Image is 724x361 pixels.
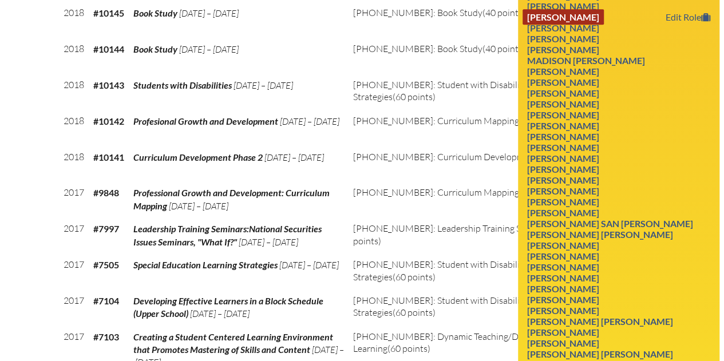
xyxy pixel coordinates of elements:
a: [PERSON_NAME] [523,324,604,340]
span: [PHONE_NUMBER]: Book Study [353,7,482,18]
span: [DATE] – [DATE] [280,116,339,127]
a: [PERSON_NAME] [523,20,604,35]
span: Students with Disabilities [133,80,232,90]
a: [PERSON_NAME] [523,9,604,25]
td: (60 points) [349,110,592,146]
a: [PERSON_NAME] [523,140,604,155]
a: [PERSON_NAME] [523,150,604,166]
span: Book Study [133,7,177,18]
a: [PERSON_NAME] [523,118,604,133]
span: [DATE] – [DATE] [264,152,324,163]
a: Madison [PERSON_NAME] [PERSON_NAME] [523,53,715,79]
a: [PERSON_NAME] [523,96,604,112]
span: Leadership Training Seminars:National Securities Issues Seminars, "What If?" [133,223,322,247]
span: [PHONE_NUMBER]: Book Study [353,43,482,54]
a: [PERSON_NAME] [523,194,604,209]
span: [DATE] – [DATE] [279,259,339,271]
b: #7103 [93,331,119,342]
span: [PHONE_NUMBER]: Student with Disabilities: Learning Strategies [353,259,572,282]
td: 2018 [59,110,89,146]
span: [PHONE_NUMBER]: Leadership Training Seminars [353,223,552,234]
a: [PERSON_NAME] [523,161,604,177]
a: [PERSON_NAME] [523,248,604,264]
b: #7505 [93,259,119,270]
td: 2018 [59,38,89,74]
a: [PERSON_NAME] [523,31,604,46]
td: (40 points) [349,2,592,38]
span: Special Education Learning Strategies [133,259,278,270]
b: #7997 [93,223,119,234]
span: [PHONE_NUMBER]: Student with Disabilities: Learning Strategies [353,79,572,102]
span: [PHONE_NUMBER]: Curriculum Development [353,151,537,162]
td: (60 points) [349,146,592,183]
b: #9848 [93,187,119,198]
b: #7104 [93,295,119,306]
td: (60 points) [349,218,592,254]
a: [PERSON_NAME] [523,205,604,220]
a: [PERSON_NAME] San [PERSON_NAME] [523,216,698,231]
span: Curriculum Development Phase 2 [133,152,263,162]
a: [PERSON_NAME] [523,85,604,101]
a: [PERSON_NAME] [523,259,604,275]
span: [DATE] – [DATE] [179,43,239,55]
td: 2017 [59,254,89,290]
span: [PHONE_NUMBER]: Student with Disabilities: Learning Strategies [353,295,572,318]
a: [PERSON_NAME] [PERSON_NAME] [523,227,678,242]
span: [DATE] – [DATE] [179,7,239,19]
td: 2018 [59,146,89,183]
a: [PERSON_NAME] [523,303,604,318]
b: #10142 [93,116,124,126]
b: #10144 [93,43,124,54]
td: 2018 [59,2,89,38]
a: [PERSON_NAME] [523,172,604,188]
td: (60 points) [349,254,592,290]
a: Edit Role [661,9,715,25]
b: #10141 [93,152,124,162]
td: 2017 [59,218,89,254]
a: [PERSON_NAME] [523,237,604,253]
a: [PERSON_NAME] [PERSON_NAME] [523,314,678,329]
a: [PERSON_NAME] [523,183,604,199]
td: (40 points) [349,38,592,74]
a: [PERSON_NAME] [523,270,604,285]
span: [DATE] – [DATE] [234,80,293,91]
b: #10145 [93,7,124,18]
span: [DATE] – [DATE] [169,200,228,212]
span: [DATE] – [DATE] [190,308,250,319]
span: [PHONE_NUMBER]: Curriculum Mapping [353,187,519,198]
td: 2017 [59,290,89,326]
td: (60 points) [349,290,592,326]
a: [PERSON_NAME] [523,129,604,144]
b: #10143 [93,80,124,90]
span: Creating a Student Centered Learning Environment that Promotes Mastering of Skills and Content [133,331,333,355]
span: Professional Growth and Development: Curriculum Mapping [133,187,330,211]
td: 2017 [59,182,89,218]
a: [PERSON_NAME] [523,335,604,351]
span: Profesional Growth and Development [133,116,278,126]
a: [PERSON_NAME] [523,74,604,90]
a: [PERSON_NAME] [523,42,604,57]
td: (60 points) [349,182,592,218]
td: (60 points) [349,74,592,110]
span: [PHONE_NUMBER]: Dynamic Teaching/Dynamic Learning [353,331,547,354]
a: [PERSON_NAME] [523,107,604,122]
a: [PERSON_NAME] [523,292,604,307]
span: Book Study [133,43,177,54]
td: 2018 [59,74,89,110]
span: [PHONE_NUMBER]: Curriculum Mapping [353,115,519,126]
span: Developing Effective Learners in a Block Schedule (Upper School) [133,295,323,319]
span: [DATE] – [DATE] [239,236,298,248]
a: [PERSON_NAME] [523,281,604,296]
